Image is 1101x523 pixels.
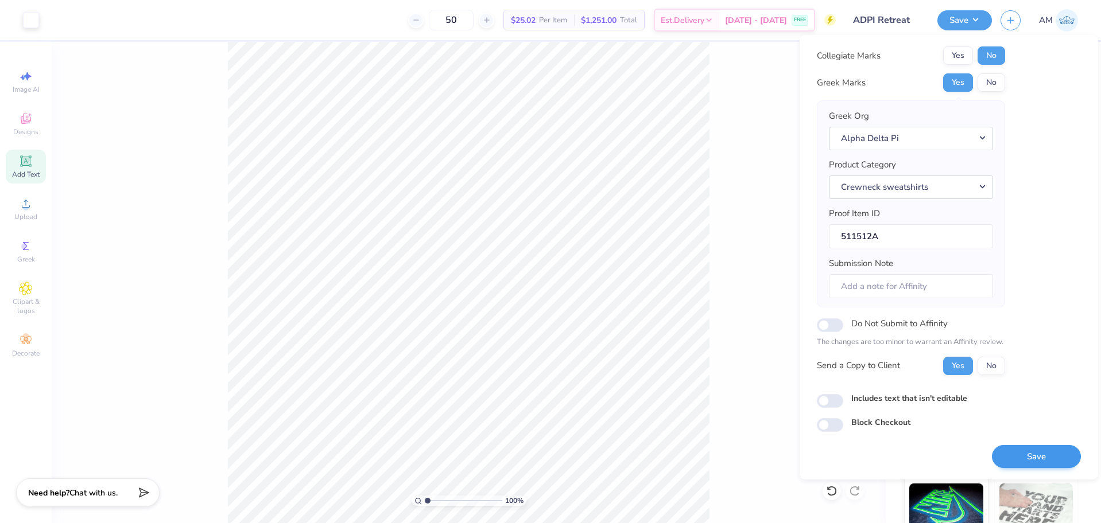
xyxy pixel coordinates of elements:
button: Yes [943,46,973,65]
span: Image AI [13,85,40,94]
label: Includes text that isn't editable [851,392,967,404]
input: – – [429,10,474,30]
span: AM [1039,14,1053,27]
button: Save [992,445,1081,469]
label: Greek Org [829,110,869,123]
span: $25.02 [511,14,536,26]
span: [DATE] - [DATE] [725,14,787,26]
strong: Need help? [28,487,69,498]
span: Total [620,14,637,26]
button: Save [937,10,992,30]
span: Designs [13,127,38,136]
label: Proof Item ID [829,207,880,220]
div: Greek Marks [817,76,866,89]
label: Do Not Submit to Affinity [851,316,948,331]
span: Clipart & logos [6,297,46,315]
label: Submission Note [829,257,893,270]
label: Block Checkout [851,416,910,428]
span: Upload [14,212,37,221]
p: The changes are too minor to warrant an Affinity review. [817,337,1005,348]
div: Send a Copy to Client [817,359,900,372]
span: Greek [17,255,35,264]
span: 100 % [505,495,524,506]
button: Yes [943,73,973,92]
button: No [978,357,1005,375]
div: Collegiate Marks [817,49,881,63]
span: Chat with us. [69,487,118,498]
button: Alpha Delta Pi [829,127,993,150]
span: Est. Delivery [661,14,704,26]
span: $1,251.00 [581,14,617,26]
button: Crewneck sweatshirts [829,175,993,199]
input: Add a note for Affinity [829,274,993,299]
img: Arvi Mikhail Parcero [1056,9,1078,32]
span: FREE [794,16,806,24]
a: AM [1039,9,1078,32]
span: Per Item [539,14,567,26]
span: Add Text [12,170,40,179]
button: No [978,46,1005,65]
label: Product Category [829,158,896,171]
button: No [978,73,1005,92]
button: Yes [943,357,973,375]
span: Decorate [12,349,40,358]
input: Untitled Design [844,9,929,32]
